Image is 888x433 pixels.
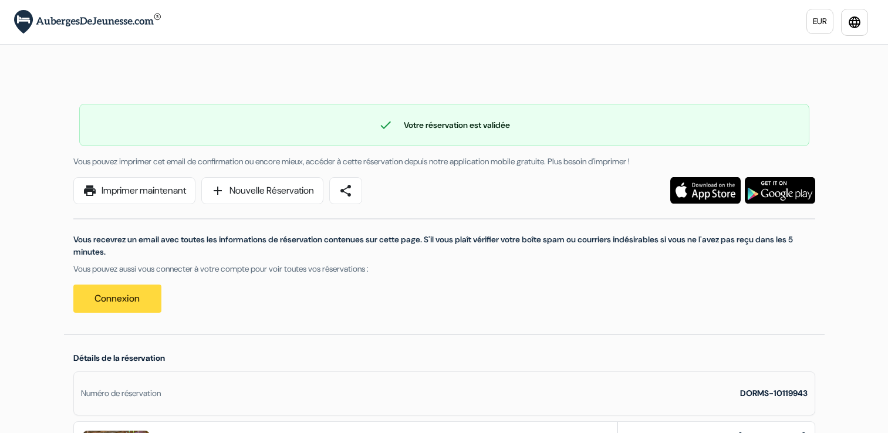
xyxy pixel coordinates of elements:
img: Téléchargez l'application gratuite [745,177,815,204]
span: print [83,184,97,198]
a: addNouvelle Réservation [201,177,323,204]
a: printImprimer maintenant [73,177,195,204]
strong: DORMS-10119943 [740,388,808,398]
a: share [329,177,362,204]
span: add [211,184,225,198]
img: Téléchargez l'application gratuite [670,177,741,204]
img: AubergesDeJeunesse.com [14,10,161,34]
span: check [379,118,393,132]
span: Détails de la réservation [73,353,165,363]
span: share [339,184,353,198]
a: EUR [806,9,833,34]
div: Votre réservation est validée [80,118,809,132]
span: Vous pouvez imprimer cet email de confirmation ou encore mieux, accéder à cette réservation depui... [73,156,630,167]
div: Numéro de réservation [81,387,161,400]
i: language [848,15,862,29]
p: Vous pouvez aussi vous connecter à votre compte pour voir toutes vos réservations : [73,263,815,275]
a: language [841,9,868,36]
a: Connexion [73,285,161,313]
p: Vous recevrez un email avec toutes les informations de réservation contenues sur cette page. S'il... [73,234,815,258]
